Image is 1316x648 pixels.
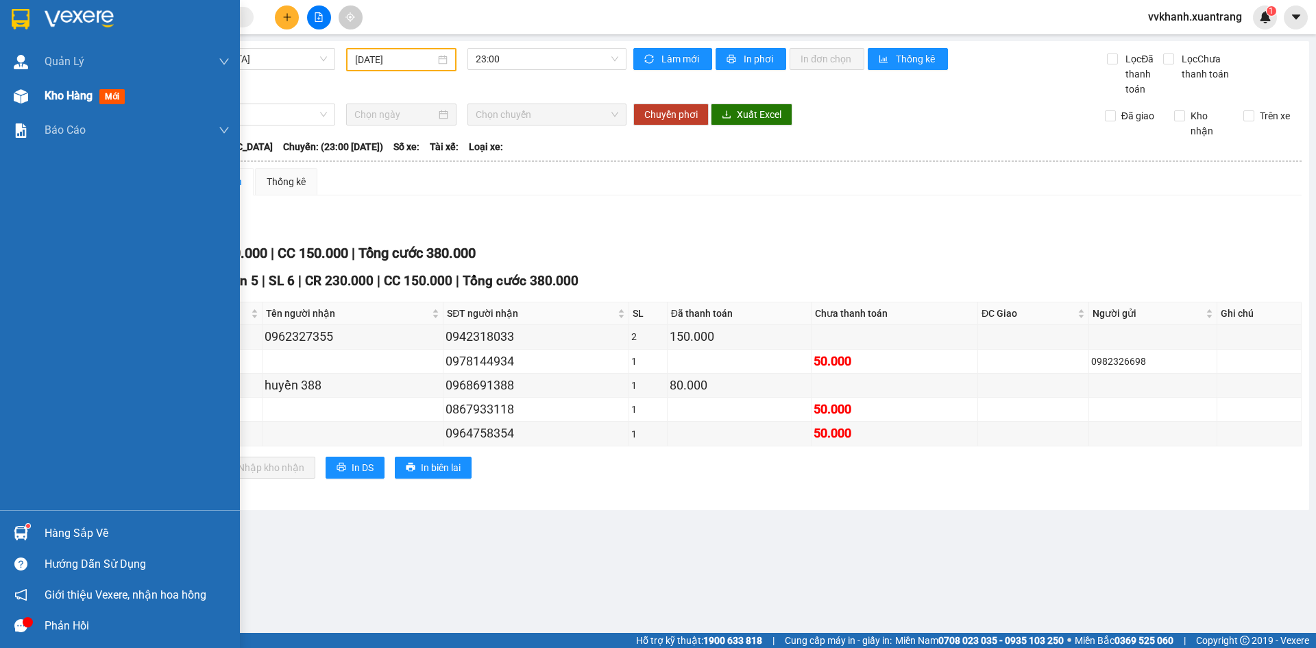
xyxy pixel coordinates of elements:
[631,329,665,344] div: 2
[629,302,668,325] th: SL
[476,49,618,69] span: 23:00
[1185,108,1233,139] span: Kho nhận
[298,273,302,289] span: |
[644,54,656,65] span: sync
[814,352,975,371] div: 50.000
[1259,11,1271,23] img: icon-new-feature
[938,635,1064,646] strong: 0708 023 035 - 0935 103 250
[812,302,978,325] th: Chưa thanh toán
[269,273,295,289] span: SL 6
[670,327,809,346] div: 150.000
[266,306,429,321] span: Tên người nhận
[896,51,937,67] span: Thống kê
[377,273,380,289] span: |
[283,139,383,154] span: Chuyến: (23:00 [DATE])
[631,354,665,369] div: 1
[631,378,665,393] div: 1
[265,376,441,395] div: huyền 388
[45,616,230,636] div: Phản hồi
[814,424,975,443] div: 50.000
[1284,5,1308,29] button: caret-down
[879,54,890,65] span: bar-chart
[1176,51,1247,82] span: Lọc Chưa thanh toán
[12,9,29,29] img: logo-vxr
[668,302,812,325] th: Đã thanh toán
[14,619,27,632] span: message
[278,245,348,261] span: CC 150.000
[1240,636,1250,645] span: copyright
[1184,633,1186,648] span: |
[45,586,206,603] span: Giới thiệu Vexere, nhận hoa hồng
[790,48,864,70] button: In đơn chọn
[337,462,346,473] span: printer
[395,457,472,479] button: printerIn biên lai
[262,273,265,289] span: |
[219,56,230,67] span: down
[772,633,775,648] span: |
[1116,108,1160,123] span: Đã giao
[895,633,1064,648] span: Miền Nam
[406,462,415,473] span: printer
[443,398,629,422] td: 0867933118
[476,104,618,125] span: Chọn chuyến
[1067,638,1071,643] span: ⚪️
[456,273,459,289] span: |
[222,273,258,289] span: Đơn 5
[1114,635,1173,646] strong: 0369 525 060
[430,139,459,154] span: Tài xế:
[1269,6,1274,16] span: 1
[45,121,86,139] span: Báo cáo
[1254,108,1295,123] span: Trên xe
[14,123,28,138] img: solution-icon
[358,245,476,261] span: Tổng cước 380.000
[443,374,629,398] td: 0968691388
[14,55,28,69] img: warehouse-icon
[722,110,731,121] span: download
[1091,354,1215,369] div: 0982326698
[45,53,84,70] span: Quản Lý
[263,325,443,349] td: 0962327355
[45,554,230,575] div: Hướng dẫn sử dụng
[447,306,614,321] span: SĐT người nhận
[727,54,738,65] span: printer
[421,460,461,475] span: In biên lai
[352,460,374,475] span: In DS
[631,427,665,442] div: 1
[633,104,709,125] button: Chuyển phơi
[446,327,626,346] div: 0942318033
[661,51,701,67] span: Làm mới
[14,526,28,540] img: warehouse-icon
[443,422,629,446] td: 0964758354
[267,174,306,189] div: Thống kê
[1217,302,1302,325] th: Ghi chú
[1267,6,1276,16] sup: 1
[716,48,786,70] button: printerIn phơi
[352,245,355,261] span: |
[814,400,975,419] div: 50.000
[1075,633,1173,648] span: Miền Bắc
[446,376,626,395] div: 0968691388
[703,635,762,646] strong: 1900 633 818
[45,523,230,544] div: Hàng sắp về
[354,107,436,122] input: Chọn ngày
[326,457,385,479] button: printerIn DS
[446,400,626,419] div: 0867933118
[631,402,665,417] div: 1
[282,12,292,22] span: plus
[670,376,809,395] div: 80.000
[265,327,441,346] div: 0962327355
[14,588,27,601] span: notification
[1137,8,1253,25] span: vvkhanh.xuantrang
[339,5,363,29] button: aim
[212,457,315,479] button: downloadNhập kho nhận
[868,48,948,70] button: bar-chartThống kê
[99,89,125,104] span: mới
[463,273,578,289] span: Tổng cước 380.000
[633,48,712,70] button: syncLàm mới
[14,557,27,571] span: question-circle
[737,107,781,122] span: Xuất Excel
[744,51,775,67] span: In phơi
[14,89,28,104] img: warehouse-icon
[982,306,1075,321] span: ĐC Giao
[314,12,324,22] span: file-add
